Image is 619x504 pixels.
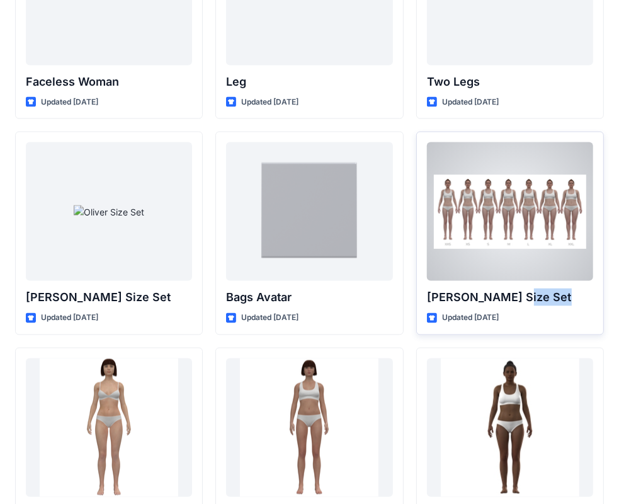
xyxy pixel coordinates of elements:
p: Leg [226,73,392,91]
p: Updated [DATE] [241,311,298,324]
a: Bella [26,358,192,497]
p: Two Legs [427,73,593,91]
p: Updated [DATE] [241,96,298,109]
p: Updated [DATE] [442,311,499,324]
a: Olivia Size Set [427,142,593,281]
p: Bags Avatar [226,289,392,306]
p: [PERSON_NAME] Size Set [26,289,192,306]
p: Faceless Woman [26,73,192,91]
p: Updated [DATE] [41,96,98,109]
p: Updated [DATE] [41,311,98,324]
a: Oliver Size Set [26,142,192,281]
a: Bags Avatar [226,142,392,281]
p: Updated [DATE] [442,96,499,109]
a: Gabrielle [427,358,593,497]
a: Emma [226,358,392,497]
p: [PERSON_NAME] Size Set [427,289,593,306]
